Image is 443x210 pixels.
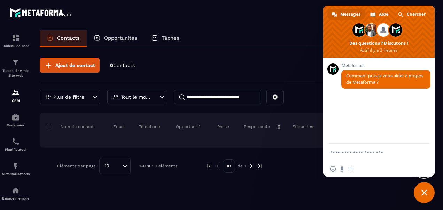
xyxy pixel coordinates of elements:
p: Tout le monde [121,95,152,99]
p: Contacts [57,35,80,41]
p: Email [113,124,125,129]
span: Metaforma [341,63,430,68]
img: prev [214,163,220,169]
span: Insérer un emoji [330,166,336,172]
img: automations [11,186,20,195]
div: Chercher [394,9,430,20]
img: next [257,163,263,169]
p: Éléments par page [57,164,96,168]
img: formation [11,89,20,97]
a: formationformationTableau de bord [2,29,30,53]
span: Messages [340,9,360,20]
img: automations [11,113,20,121]
span: Contacts [113,62,135,68]
p: Webinaire [2,123,30,127]
span: Message audio [348,166,354,172]
p: Tableau de bord [2,44,30,48]
img: logo [10,6,72,19]
p: Tunnel de vente Site web [2,68,30,78]
a: Contacts [40,30,87,47]
p: Nom du contact [47,124,94,129]
div: Messages [327,9,365,20]
img: automations [11,162,20,170]
a: schedulerschedulerPlanificateur [2,132,30,157]
p: de 1 [238,163,246,169]
img: next [248,163,255,169]
img: scheduler [11,137,20,146]
a: Opportunités [87,30,144,47]
p: Téléphone [139,124,160,129]
span: Envoyer un fichier [339,166,345,172]
p: Automatisations [2,172,30,176]
textarea: Entrez votre message... [330,150,412,156]
a: formationformationCRM [2,83,30,108]
a: formationformationTunnel de vente Site web [2,53,30,83]
input: Search for option [112,162,121,170]
button: Ajout de contact [40,58,100,73]
div: Aide [366,9,393,20]
p: Opportunité [176,124,201,129]
p: 1-0 sur 0 éléments [139,164,177,168]
span: Ajout de contact [55,62,95,69]
span: Chercher [407,9,426,20]
p: Responsable [244,124,270,129]
img: prev [205,163,212,169]
img: formation [11,58,20,67]
p: Tâches [162,35,179,41]
span: 10 [102,162,112,170]
p: Opportunités [104,35,137,41]
p: 0 [110,62,135,69]
p: Plus de filtre [53,95,84,99]
p: 01 [223,159,235,173]
p: CRM [2,99,30,103]
div: Search for option [99,158,131,174]
a: automationsautomationsAutomatisations [2,157,30,181]
a: automationsautomationsWebinaire [2,108,30,132]
p: Espace membre [2,196,30,200]
div: Fermer le chat [414,182,435,203]
p: Phase [217,124,229,129]
img: formation [11,34,20,42]
p: Étiquettes [292,124,313,129]
p: Planificateur [2,148,30,151]
span: Aide [379,9,388,20]
a: Tâches [144,30,186,47]
a: automationsautomationsEspace membre [2,181,30,205]
span: Comment puis-je vous aider à propos de Metaforma ? [346,73,423,85]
